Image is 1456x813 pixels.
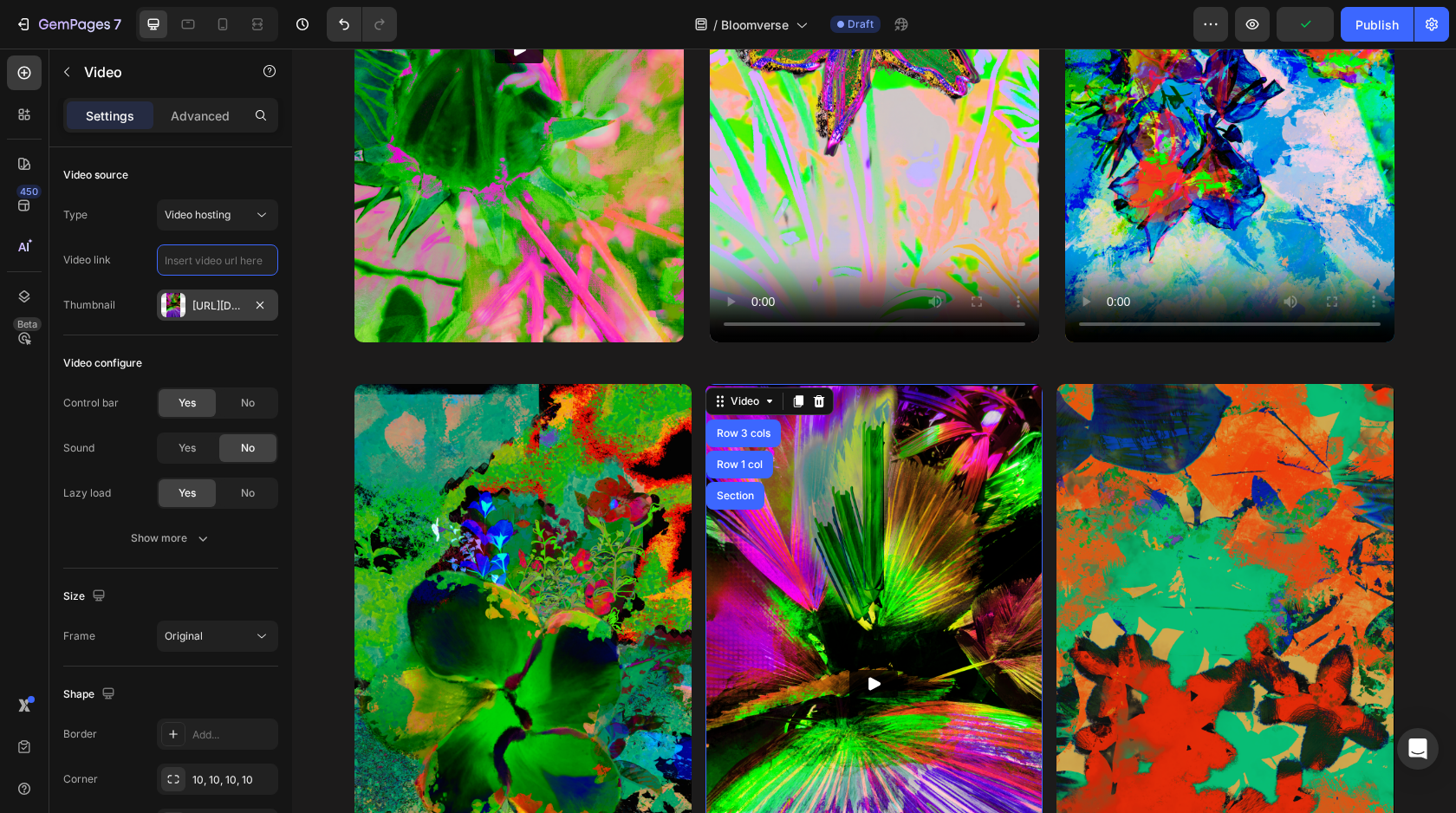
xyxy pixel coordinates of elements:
[179,440,196,456] span: Yes
[1341,7,1414,42] button: Publish
[157,199,278,231] button: Video hosting
[86,107,134,125] p: Settings
[63,297,115,313] div: Thumbnail
[192,727,274,743] div: Add...
[1397,728,1439,770] div: Open Intercom Messenger
[721,16,789,34] span: Bloomverse
[171,107,230,125] p: Advanced
[179,485,196,501] span: Yes
[157,244,278,276] input: Insert video url here
[557,621,606,649] button: Play
[241,440,255,456] span: No
[131,530,211,547] div: Show more
[7,7,129,42] button: 7
[241,485,255,501] span: No
[63,585,109,608] div: Size
[327,7,397,42] div: Undo/Redo
[192,772,274,788] div: 10, 10, 10, 10
[63,252,111,268] div: Video link
[241,395,255,411] span: No
[165,629,203,642] span: Original
[179,395,196,411] span: Yes
[63,726,97,742] div: Border
[63,628,95,644] div: Frame
[63,485,111,501] div: Lazy load
[63,207,88,223] div: Type
[84,62,231,82] p: Video
[848,16,874,32] span: Draft
[63,771,98,787] div: Corner
[63,440,94,456] div: Sound
[63,683,119,706] div: Shape
[16,185,42,198] div: 450
[157,621,278,652] button: Original
[13,317,42,331] div: Beta
[192,298,243,314] div: [URL][DOMAIN_NAME]
[63,395,119,411] div: Control bar
[421,442,465,452] div: Section
[165,208,231,221] span: Video hosting
[63,523,278,554] button: Show more
[292,49,1456,813] iframe: Design area
[63,355,142,371] div: Video configure
[421,380,482,390] div: Row 3 cols
[114,14,121,35] p: 7
[713,16,718,34] span: /
[63,167,128,183] div: Video source
[1355,16,1399,34] div: Publish
[435,345,471,361] div: Video
[421,411,474,421] div: Row 1 col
